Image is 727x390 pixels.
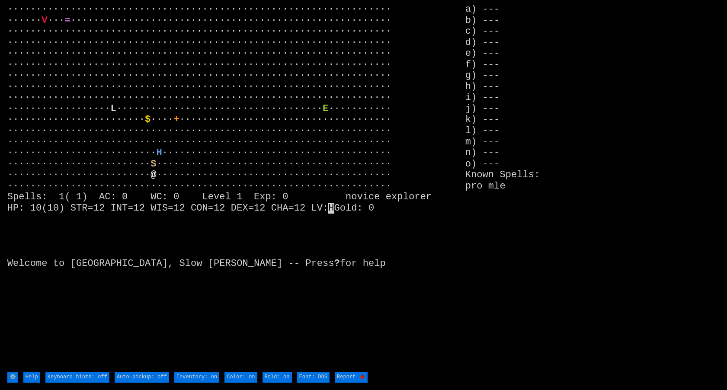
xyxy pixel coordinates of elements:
input: Inventory: on [174,372,219,383]
input: Bold: on [263,372,292,383]
input: ⚙️ [7,372,18,383]
input: Auto-pickup: off [115,372,169,383]
input: Font: DOS [297,372,330,383]
font: $ [145,114,151,125]
larn: ··································································· ······ ··· ··················... [7,4,465,371]
font: H [157,147,162,158]
font: + [173,114,179,125]
input: Color: on [224,372,257,383]
font: @ [151,169,156,180]
b: ? [334,258,340,269]
font: = [64,15,70,26]
font: L [110,103,116,114]
font: V [42,15,47,26]
font: S [151,159,156,169]
mark: H [328,203,334,214]
stats: a) --- b) --- c) --- d) --- e) --- f) --- g) --- h) --- i) --- j) --- k) --- l) --- m) --- n) ---... [465,4,720,371]
font: E [323,103,328,114]
input: Help [23,372,40,383]
input: Keyboard hints: off [45,372,109,383]
input: Report 🐞 [335,372,368,383]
